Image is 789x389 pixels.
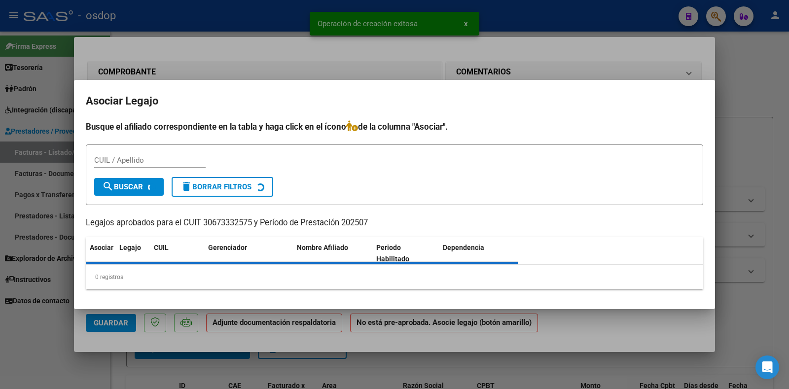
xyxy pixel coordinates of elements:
[443,244,484,251] span: Dependencia
[208,244,247,251] span: Gerenciador
[86,217,703,229] p: Legajos aprobados para el CUIT 30673332575 y Período de Prestación 202507
[94,178,164,196] button: Buscar
[293,237,372,270] datatable-header-cell: Nombre Afiliado
[439,237,518,270] datatable-header-cell: Dependencia
[86,120,703,133] h4: Busque el afiliado correspondiente en la tabla y haga click en el ícono de la columna "Asociar".
[180,182,251,191] span: Borrar Filtros
[102,180,114,192] mat-icon: search
[115,237,150,270] datatable-header-cell: Legajo
[119,244,141,251] span: Legajo
[297,244,348,251] span: Nombre Afiliado
[86,265,703,289] div: 0 registros
[86,92,703,110] h2: Asociar Legajo
[372,237,439,270] datatable-header-cell: Periodo Habilitado
[86,237,115,270] datatable-header-cell: Asociar
[376,244,409,263] span: Periodo Habilitado
[204,237,293,270] datatable-header-cell: Gerenciador
[150,237,204,270] datatable-header-cell: CUIL
[172,177,273,197] button: Borrar Filtros
[102,182,143,191] span: Buscar
[90,244,113,251] span: Asociar
[180,180,192,192] mat-icon: delete
[154,244,169,251] span: CUIL
[755,355,779,379] div: Open Intercom Messenger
